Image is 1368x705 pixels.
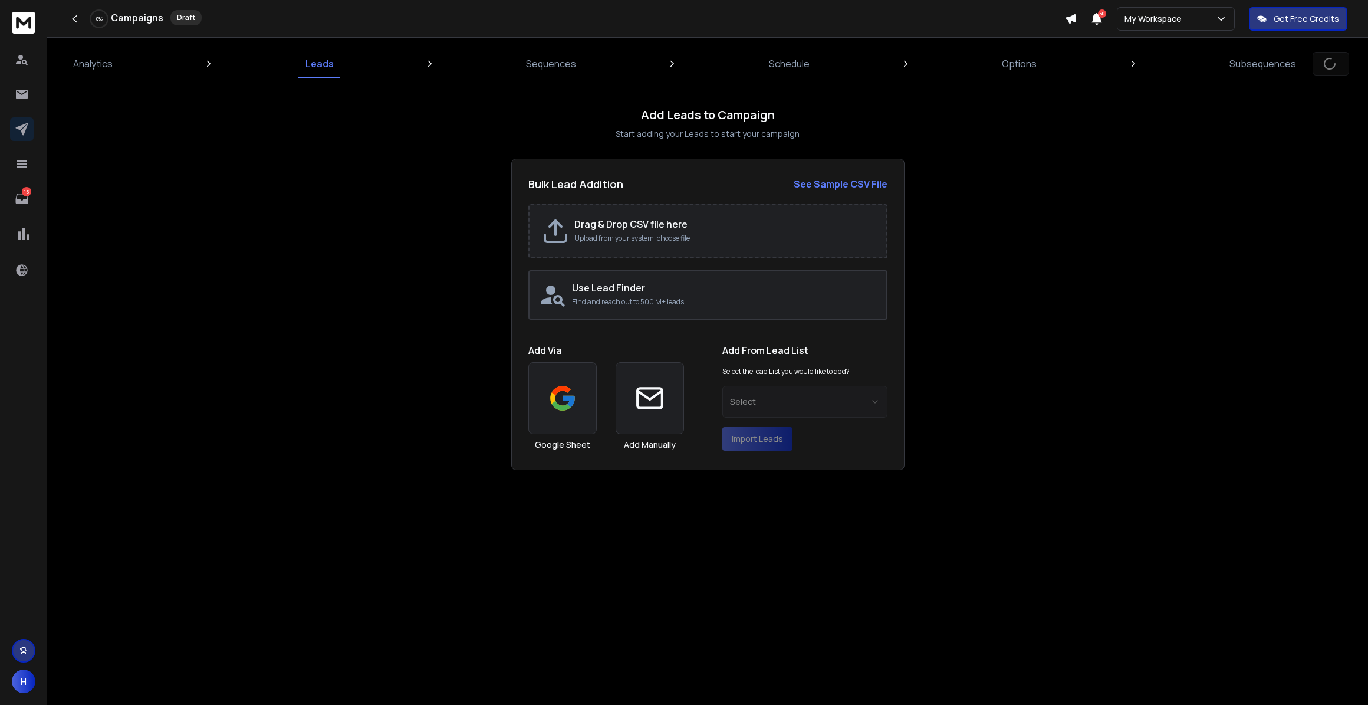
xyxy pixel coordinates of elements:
[794,177,887,191] a: See Sample CSV File
[12,670,35,693] button: H
[730,396,756,408] span: Select
[535,439,590,451] h3: Google Sheet
[1229,57,1296,71] p: Subsequences
[1124,13,1186,25] p: My Workspace
[616,128,800,140] p: Start adding your Leads to start your campaign
[624,439,676,451] h3: Add Manually
[298,50,341,78] a: Leads
[722,367,850,376] p: Select the lead List you would like to add?
[572,281,877,295] h2: Use Lead Finder
[762,50,817,78] a: Schedule
[96,15,103,22] p: 0 %
[769,57,810,71] p: Schedule
[10,187,34,211] a: 15
[1274,13,1339,25] p: Get Free Credits
[574,234,874,243] p: Upload from your system, choose file
[1249,7,1347,31] button: Get Free Credits
[22,187,31,196] p: 15
[305,57,334,71] p: Leads
[528,176,623,192] h2: Bulk Lead Addition
[574,217,874,231] h2: Drag & Drop CSV file here
[794,178,887,191] strong: See Sample CSV File
[519,50,583,78] a: Sequences
[1098,9,1106,18] span: 50
[641,107,775,123] h1: Add Leads to Campaign
[73,57,113,71] p: Analytics
[1222,50,1303,78] a: Subsequences
[572,297,877,307] p: Find and reach out to 500 M+ leads
[722,343,887,358] h1: Add From Lead List
[170,10,202,25] div: Draft
[995,50,1044,78] a: Options
[66,50,120,78] a: Analytics
[526,57,576,71] p: Sequences
[528,343,684,358] h1: Add Via
[1002,57,1037,71] p: Options
[111,11,163,25] h1: Campaigns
